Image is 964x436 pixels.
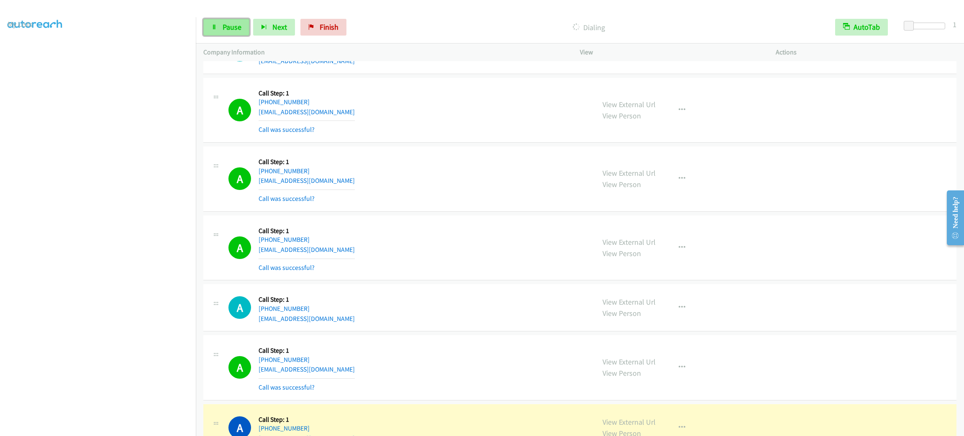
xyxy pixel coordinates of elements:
a: [PHONE_NUMBER] [259,236,310,244]
h5: Call Step: 1 [259,89,355,97]
span: Finish [320,22,338,32]
a: [PHONE_NUMBER] [259,356,310,364]
p: Dialing [358,22,820,33]
a: View Person [602,368,641,378]
span: Pause [223,22,241,32]
iframe: Resource Center [940,185,964,251]
span: Next [272,22,287,32]
p: Company Information [203,47,565,57]
h1: A [228,356,251,379]
a: [EMAIL_ADDRESS][DOMAIN_NAME] [259,108,355,116]
p: View [580,47,761,57]
a: View External Url [602,357,656,367]
a: Pause [203,19,249,36]
a: View External Url [602,297,656,307]
a: View Person [602,180,641,189]
a: Call was successful? [259,383,315,391]
a: [PHONE_NUMBER] [259,424,310,432]
a: View External Url [602,100,656,109]
a: Call was successful? [259,126,315,133]
button: Next [253,19,295,36]
h1: A [228,167,251,190]
a: [EMAIL_ADDRESS][DOMAIN_NAME] [259,246,355,254]
a: View Person [602,249,641,258]
a: [PHONE_NUMBER] [259,167,310,175]
a: [PHONE_NUMBER] [259,305,310,313]
a: Call was successful? [259,264,315,272]
a: View Person [602,308,641,318]
a: [PHONE_NUMBER] [259,98,310,106]
iframe: To enrich screen reader interactions, please activate Accessibility in Grammarly extension settings [8,37,196,435]
a: My Lists [8,19,33,29]
h5: Call Step: 1 [259,346,355,355]
a: Call was successful? [259,195,315,203]
h1: A [228,99,251,121]
h1: A [228,296,251,319]
a: [EMAIL_ADDRESS][DOMAIN_NAME] [259,57,355,65]
a: [EMAIL_ADDRESS][DOMAIN_NAME] [259,177,355,185]
a: View External Url [602,417,656,427]
a: View External Url [602,237,656,247]
div: 1 [953,19,956,30]
h5: Call Step: 1 [259,295,355,304]
h5: Call Step: 1 [259,415,355,424]
h5: Call Step: 1 [259,227,355,235]
p: Actions [776,47,956,57]
button: AutoTab [835,19,888,36]
a: View Person [602,111,641,121]
h1: A [228,236,251,259]
a: Finish [300,19,346,36]
a: [EMAIL_ADDRESS][DOMAIN_NAME] [259,365,355,373]
a: [EMAIL_ADDRESS][DOMAIN_NAME] [259,315,355,323]
a: View External Url [602,168,656,178]
h5: Call Step: 1 [259,158,355,166]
